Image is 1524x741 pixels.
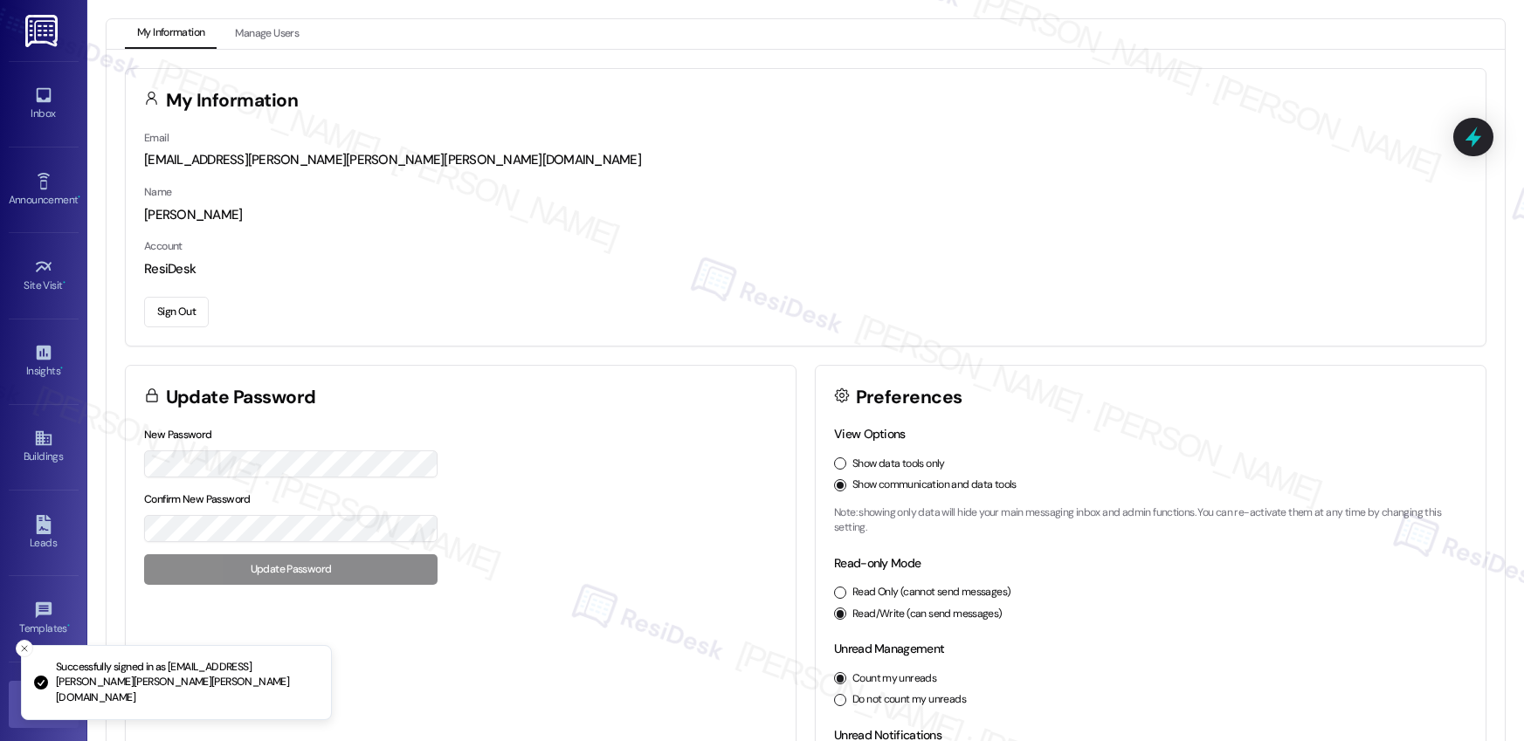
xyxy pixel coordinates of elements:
a: Buildings [9,423,79,470]
span: • [67,620,70,632]
label: Unread Management [834,641,944,656]
label: Count my unreads [852,671,936,687]
img: ResiDesk Logo [25,15,61,47]
label: New Password [144,428,212,442]
div: ResiDesk [144,260,1467,278]
label: View Options [834,426,906,442]
label: Account [144,239,183,253]
div: [EMAIL_ADDRESS][PERSON_NAME][PERSON_NAME][PERSON_NAME][DOMAIN_NAME] [144,151,1467,169]
label: Confirm New Password [144,492,251,506]
span: • [60,362,63,374]
label: Do not count my unreads [852,692,966,708]
button: My Information [125,19,217,49]
p: Successfully signed in as [EMAIL_ADDRESS][PERSON_NAME][PERSON_NAME][PERSON_NAME][DOMAIN_NAME] [56,660,317,706]
button: Close toast [16,640,33,657]
a: Leads [9,510,79,557]
h3: Update Password [166,388,316,407]
h3: My Information [166,92,299,110]
h3: Preferences [856,388,962,407]
label: Read Only (cannot send messages) [852,585,1010,600]
label: Email [144,131,169,145]
a: Insights • [9,338,79,385]
button: Manage Users [223,19,311,49]
a: Inbox [9,80,79,127]
span: • [63,277,66,289]
p: Note: showing only data will hide your main messaging inbox and admin functions. You can re-activ... [834,505,1467,536]
a: Account [9,681,79,728]
div: [PERSON_NAME] [144,206,1467,224]
button: Sign Out [144,297,209,327]
label: Show data tools only [852,456,945,472]
label: Show communication and data tools [852,477,1017,493]
span: • [78,191,80,203]
label: Name [144,185,172,199]
a: Site Visit • [9,252,79,299]
label: Read/Write (can send messages) [852,607,1003,622]
label: Read-only Mode [834,555,921,571]
a: Templates • [9,595,79,642]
